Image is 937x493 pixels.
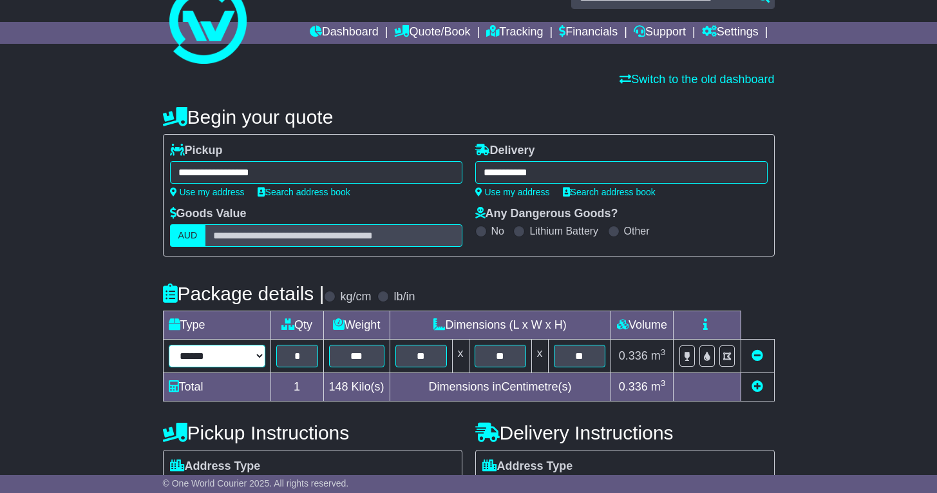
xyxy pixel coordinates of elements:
[390,311,610,340] td: Dimensions (L x W x H)
[163,311,270,340] td: Type
[163,283,325,304] h4: Package details |
[475,207,618,221] label: Any Dangerous Goods?
[163,106,775,128] h4: Begin your quote
[619,349,648,362] span: 0.336
[651,380,666,393] span: m
[390,373,610,401] td: Dimensions in Centimetre(s)
[651,349,666,362] span: m
[323,311,390,340] td: Weight
[170,187,245,197] a: Use my address
[170,207,247,221] label: Goods Value
[620,73,774,86] a: Switch to the old dashboard
[702,22,759,44] a: Settings
[634,22,686,44] a: Support
[170,224,206,247] label: AUD
[491,225,504,237] label: No
[619,380,648,393] span: 0.336
[563,187,656,197] a: Search address book
[610,311,674,340] td: Volume
[163,478,349,488] span: © One World Courier 2025. All rights reserved.
[394,22,470,44] a: Quote/Book
[529,225,598,237] label: Lithium Battery
[475,144,535,158] label: Delivery
[752,349,763,362] a: Remove this item
[393,290,415,304] label: lb/in
[170,459,261,474] label: Address Type
[310,22,379,44] a: Dashboard
[163,422,462,443] h4: Pickup Instructions
[482,459,573,474] label: Address Type
[270,311,323,340] td: Qty
[270,373,323,401] td: 1
[323,373,390,401] td: Kilo(s)
[661,378,666,388] sup: 3
[661,347,666,357] sup: 3
[752,380,763,393] a: Add new item
[163,373,270,401] td: Total
[475,187,550,197] a: Use my address
[559,22,618,44] a: Financials
[452,340,469,373] td: x
[531,340,548,373] td: x
[486,22,543,44] a: Tracking
[258,187,350,197] a: Search address book
[170,144,223,158] label: Pickup
[624,225,650,237] label: Other
[340,290,371,304] label: kg/cm
[475,422,775,443] h4: Delivery Instructions
[329,380,348,393] span: 148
